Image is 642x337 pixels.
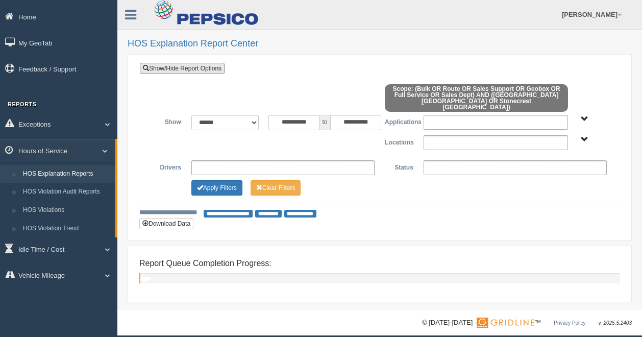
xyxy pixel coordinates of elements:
div: © [DATE]-[DATE] - ™ [422,318,632,328]
a: HOS Violation Trend [18,220,115,238]
span: v. 2025.5.2403 [599,320,632,326]
span: to [319,115,330,130]
label: Show [147,115,186,127]
span: Scope: (Bulk OR Route OR Sales Support OR Geobox OR Full Service OR Sales Dept) AND ([GEOGRAPHIC_... [385,84,568,112]
label: Applications [380,115,418,127]
h2: HOS Explanation Report Center [128,39,632,49]
img: Gridline [477,318,534,328]
a: HOS Violations [18,201,115,220]
a: HOS Explanation Reports [18,165,115,183]
h4: Report Queue Completion Progress: [139,259,620,268]
label: Status [380,160,418,173]
a: Privacy Policy [554,320,585,326]
label: Locations [380,135,418,148]
a: Show/Hide Report Options [140,63,225,74]
button: Change Filter Options [251,180,301,196]
label: Drivers [147,160,186,173]
a: HOS Violation Audit Reports [18,183,115,201]
button: Change Filter Options [191,180,242,196]
button: Download Data [139,218,193,229]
